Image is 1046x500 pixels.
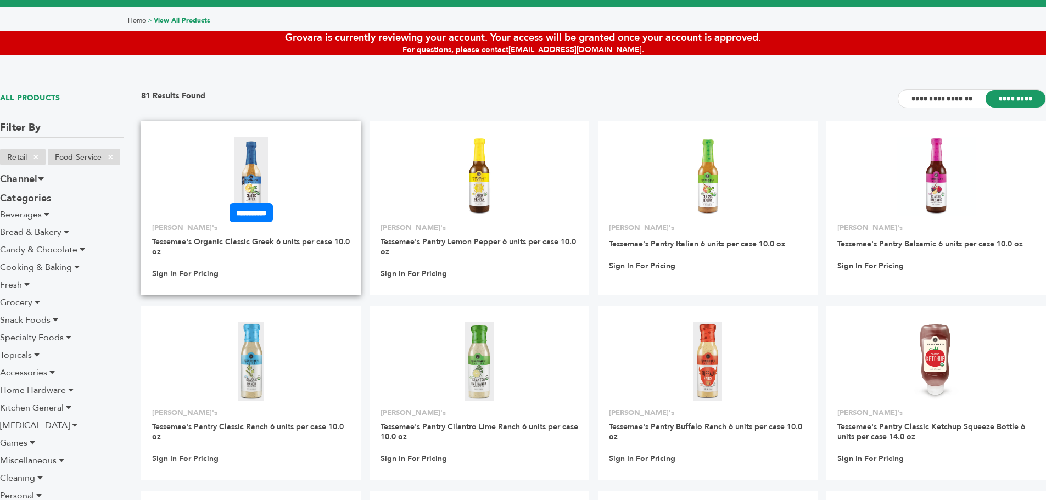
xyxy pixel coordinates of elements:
[609,239,785,249] a: Tessemae's Pantry Italian 6 units per case 10.0 oz
[897,137,976,216] img: Tessemae's Pantry Balsamic 6 units per case 10.0 oz
[148,16,152,25] span: >
[27,150,45,164] span: ×
[381,237,576,257] a: Tessemae's Pantry Lemon Pepper 6 units per case 10.0 oz
[508,44,642,55] a: [EMAIL_ADDRESS][DOMAIN_NAME]
[152,223,350,233] p: [PERSON_NAME]'s
[609,261,675,271] a: Sign In For Pricing
[141,91,205,108] h3: 81 Results Found
[102,150,120,164] span: ×
[152,408,350,418] p: [PERSON_NAME]'s
[837,408,1035,418] p: [PERSON_NAME]'s
[152,454,219,464] a: Sign In For Pricing
[48,149,120,165] li: Food Service
[381,454,447,464] a: Sign In For Pricing
[837,223,1035,233] p: [PERSON_NAME]'s
[897,322,976,401] img: Tessemae's Pantry Classic Ketchup Squeeze Bottle 6 units per case 14.0 oz
[837,239,1023,249] a: Tessemae's Pantry Balsamic 6 units per case 10.0 oz
[693,322,722,401] img: Tessemae's Pantry Buffalo Ranch 6 units per case 10.0 oz
[609,454,675,464] a: Sign In For Pricing
[154,16,210,25] a: View All Products
[234,137,268,216] img: Tessemae's Organic Classic Greek 6 units per case 10.0 oz
[381,422,578,442] a: Tessemae's Pantry Cilantro Lime Ranch 6 units per case 10.0 oz
[837,422,1025,442] a: Tessemae's Pantry Classic Ketchup Squeeze Bottle 6 units per case 14.0 oz
[668,137,748,216] img: Tessemae's Pantry Italian 6 units per case 10.0 oz
[381,223,578,233] p: [PERSON_NAME]'s
[440,137,519,216] img: Tessemae's Pantry Lemon Pepper 6 units per case 10.0 oz
[152,237,350,257] a: Tessemae's Organic Classic Greek 6 units per case 10.0 oz
[381,408,578,418] p: [PERSON_NAME]'s
[152,269,219,279] a: Sign In For Pricing
[128,16,146,25] a: Home
[238,322,265,401] img: Tessemae's Pantry Classic Ranch 6 units per case 10.0 oz
[837,261,904,271] a: Sign In For Pricing
[609,422,802,442] a: Tessemae's Pantry Buffalo Ranch 6 units per case 10.0 oz
[609,408,807,418] p: [PERSON_NAME]'s
[837,454,904,464] a: Sign In For Pricing
[465,322,494,401] img: Tessemae's Pantry Cilantro Lime Ranch 6 units per case 10.0 oz
[152,422,344,442] a: Tessemae's Pantry Classic Ranch 6 units per case 10.0 oz
[609,223,807,233] p: [PERSON_NAME]'s
[381,269,447,279] a: Sign In For Pricing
